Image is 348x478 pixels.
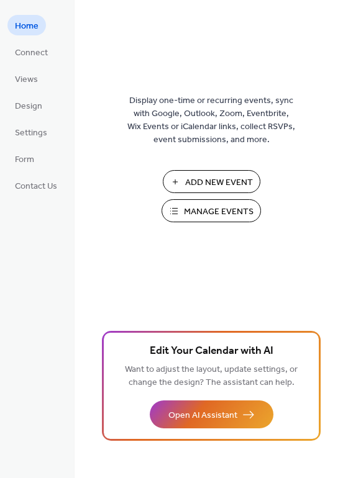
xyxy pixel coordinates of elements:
span: Home [15,20,39,33]
span: Add New Event [185,176,253,189]
span: Contact Us [15,180,57,193]
span: Edit Your Calendar with AI [150,343,273,360]
a: Connect [7,42,55,62]
span: Manage Events [184,205,254,219]
span: Open AI Assistant [168,409,237,422]
a: Contact Us [7,175,65,196]
button: Add New Event [163,170,260,193]
span: Connect [15,47,48,60]
a: Home [7,15,46,35]
span: Want to adjust the layout, update settings, or change the design? The assistant can help. [125,361,298,391]
span: Settings [15,127,47,140]
a: Form [7,148,42,169]
button: Open AI Assistant [150,400,273,428]
a: Views [7,68,45,89]
a: Design [7,95,50,115]
button: Manage Events [162,199,261,222]
span: Form [15,153,34,166]
span: Design [15,100,42,113]
span: Views [15,73,38,86]
span: Display one-time or recurring events, sync with Google, Outlook, Zoom, Eventbrite, Wix Events or ... [127,94,295,147]
a: Settings [7,122,55,142]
